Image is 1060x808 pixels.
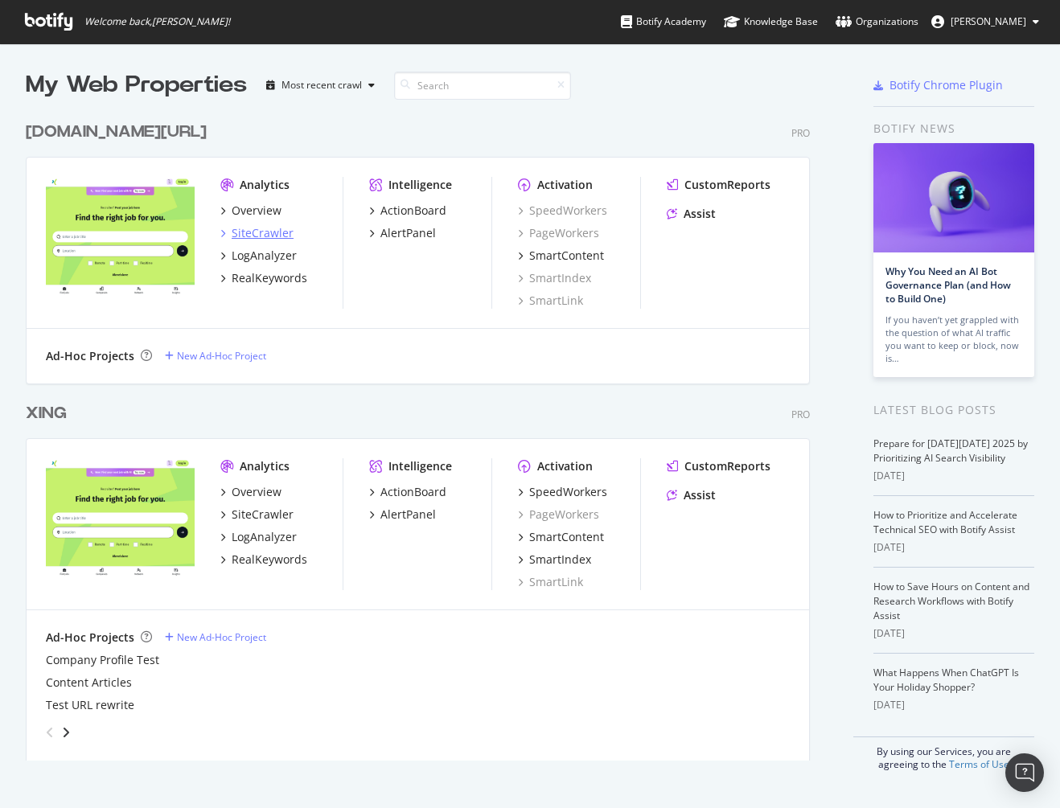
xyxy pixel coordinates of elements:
a: LogAnalyzer [220,248,297,264]
div: Activation [537,177,593,193]
div: LogAnalyzer [232,529,297,545]
a: LogAnalyzer [220,529,297,545]
a: SpeedWorkers [518,203,607,219]
div: Overview [232,203,281,219]
div: [DOMAIN_NAME][URL] [26,121,207,144]
div: Assist [684,206,716,222]
a: New Ad-Hoc Project [165,630,266,644]
div: ActionBoard [380,203,446,219]
a: Overview [220,484,281,500]
a: RealKeywords [220,552,307,568]
div: Ad-Hoc Projects [46,348,134,364]
a: SmartContent [518,248,604,264]
div: Botify Chrome Plugin [889,77,1003,93]
a: AlertPanel [369,225,436,241]
a: SpeedWorkers [518,484,607,500]
div: Overview [232,484,281,500]
div: angle-right [60,724,72,740]
a: XING [26,402,73,425]
span: Welcome back, [PERSON_NAME] ! [84,15,230,28]
a: [DOMAIN_NAME][URL] [26,121,213,144]
div: By using our Services, you are agreeing to the [853,736,1034,771]
img: xing.com/jobs [46,177,195,296]
a: SmartLink [518,574,583,590]
a: How to Prioritize and Accelerate Technical SEO with Botify Assist [873,508,1017,536]
div: Open Intercom Messenger [1005,753,1044,792]
a: ActionBoard [369,203,446,219]
a: Why You Need an AI Bot Governance Plan (and How to Build One) [885,265,1011,306]
img: Why You Need an AI Bot Governance Plan (and How to Build One) [873,143,1034,252]
div: angle-left [39,720,60,745]
div: CustomReports [684,177,770,193]
a: What Happens When ChatGPT Is Your Holiday Shopper? [873,666,1019,694]
img: xing.com [46,458,195,577]
div: Ad-Hoc Projects [46,630,134,646]
div: SmartContent [529,248,604,264]
a: SiteCrawler [220,507,294,523]
a: SmartIndex [518,270,591,286]
span: Raphael Knappew [951,14,1026,28]
div: AlertPanel [380,507,436,523]
div: AlertPanel [380,225,436,241]
a: Overview [220,203,281,219]
a: Company Profile Test [46,652,159,668]
div: Activation [537,458,593,474]
div: SiteCrawler [232,225,294,241]
a: PageWorkers [518,225,599,241]
div: Botify Academy [621,14,706,30]
div: Assist [684,487,716,503]
div: New Ad-Hoc Project [177,349,266,363]
a: New Ad-Hoc Project [165,349,266,363]
div: CustomReports [684,458,770,474]
div: SmartContent [529,529,604,545]
div: If you haven’t yet grappled with the question of what AI traffic you want to keep or block, now is… [885,314,1022,365]
div: Intelligence [388,458,452,474]
a: SiteCrawler [220,225,294,241]
div: grid [26,101,823,761]
div: [DATE] [873,469,1034,483]
div: XING [26,402,67,425]
a: SmartContent [518,529,604,545]
div: ActionBoard [380,484,446,500]
input: Search [394,72,571,100]
div: My Web Properties [26,69,247,101]
a: How to Save Hours on Content and Research Workflows with Botify Assist [873,580,1029,622]
div: [DATE] [873,540,1034,555]
div: SiteCrawler [232,507,294,523]
div: LogAnalyzer [232,248,297,264]
div: Most recent crawl [281,80,362,90]
div: Knowledge Base [724,14,818,30]
a: ActionBoard [369,484,446,500]
a: Content Articles [46,675,132,691]
button: [PERSON_NAME] [918,9,1052,35]
a: Prepare for [DATE][DATE] 2025 by Prioritizing AI Search Visibility [873,437,1028,465]
a: Botify Chrome Plugin [873,77,1003,93]
a: Assist [667,206,716,222]
a: Assist [667,487,716,503]
a: PageWorkers [518,507,599,523]
div: Pro [791,408,810,421]
div: RealKeywords [232,552,307,568]
a: CustomReports [667,458,770,474]
div: Analytics [240,458,290,474]
div: [DATE] [873,626,1034,641]
a: RealKeywords [220,270,307,286]
div: RealKeywords [232,270,307,286]
a: SmartLink [518,293,583,309]
div: SmartIndex [529,552,591,568]
a: SmartIndex [518,552,591,568]
a: Terms of Use [949,757,1009,771]
div: New Ad-Hoc Project [177,630,266,644]
div: Botify news [873,120,1034,137]
button: Most recent crawl [260,72,381,98]
div: SpeedWorkers [529,484,607,500]
div: Latest Blog Posts [873,401,1034,419]
a: Test URL rewrite [46,697,134,713]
